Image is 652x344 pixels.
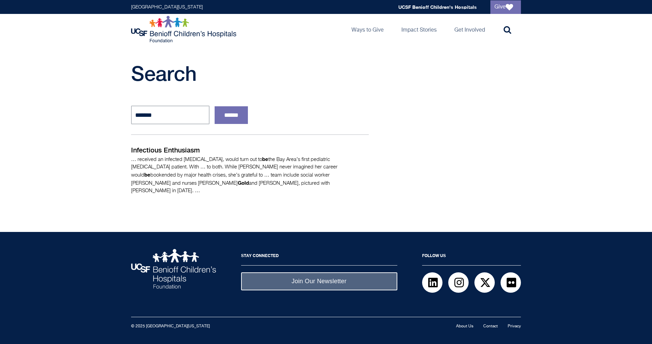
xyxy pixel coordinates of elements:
[241,272,397,290] a: Join Our Newsletter
[456,324,473,328] a: About Us
[508,324,521,328] a: Privacy
[144,171,150,178] strong: be
[131,249,216,289] img: UCSF Benioff Children's Hospitals
[131,324,210,328] small: © 2025 [GEOGRAPHIC_DATA][US_STATE]
[422,249,521,266] h2: Follow Us
[396,14,442,44] a: Impact Stories
[131,145,369,155] p: Infectious Enthusiasm
[131,155,369,195] p: … received an infected [MEDICAL_DATA], would turn out to the Bay Area’s first pediatric [MEDICAL_...
[262,156,268,162] strong: be
[131,5,203,10] a: [GEOGRAPHIC_DATA][US_STATE]
[131,134,369,205] a: Infectious Enthusiasm … received an infected [MEDICAL_DATA], would turn out tobethe Bay Area’s fi...
[398,4,477,10] a: UCSF Benioff Children's Hospitals
[490,0,521,14] a: Give
[131,61,393,85] h1: Search
[241,249,397,266] h2: Stay Connected
[131,16,238,43] img: Logo for UCSF Benioff Children's Hospitals Foundation
[483,324,498,328] a: Contact
[238,180,249,186] strong: Gold
[449,14,490,44] a: Get Involved
[346,14,389,44] a: Ways to Give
